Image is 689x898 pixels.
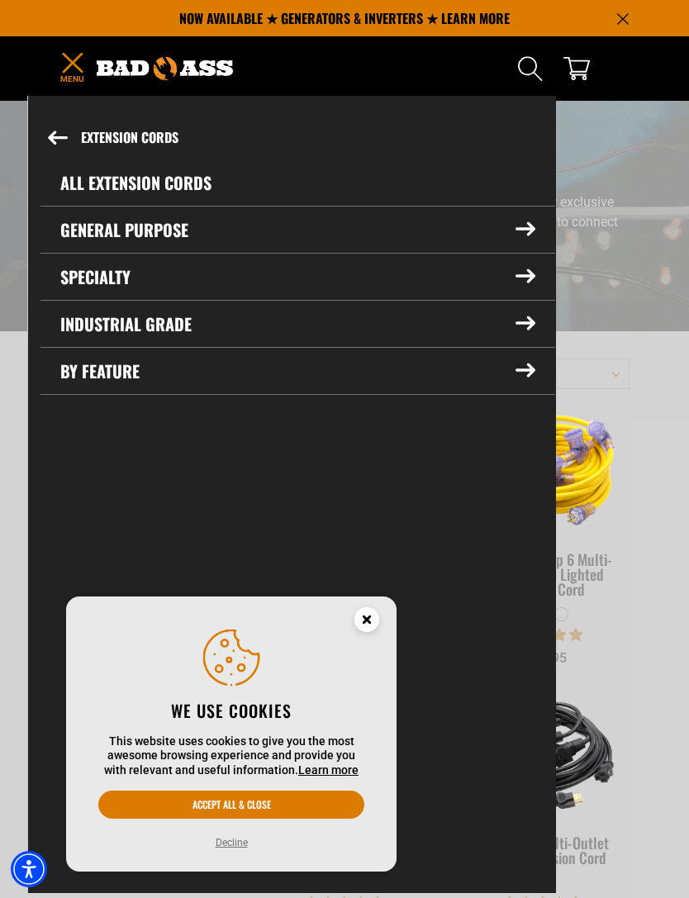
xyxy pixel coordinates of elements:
summary: General Purpose [40,207,555,253]
button: Close this option [337,596,397,648]
button: Extension Cords [28,116,555,159]
a: yellow 50 Foot Pro Cap 6 Multi-Outlet Single Lighted Extension Cord [456,429,630,606]
summary: Industrial Grade [40,301,555,347]
a: cart [563,55,590,82]
a: All Extension Cords [40,159,555,206]
h2: We use cookies [98,700,364,721]
button: Decline [211,834,253,851]
summary: Specialty [40,254,555,300]
img: Bad Ass Extension Cords [97,57,233,80]
summary: By Feature [40,348,555,394]
p: This website uses cookies to give you the most awesome browsing experience and provide you with r... [98,734,364,778]
a: black 30 Foot 11 Multi-Outlet Duplex Extension Cord [456,712,630,875]
span: Menu [59,73,84,85]
a: This website uses cookies to give you the most awesome browsing experience and provide you with r... [298,763,359,777]
button: Accept all & close [98,791,364,819]
aside: Cookie Consent [66,596,397,872]
summary: Menu [59,50,84,88]
div: Accessibility Menu [11,851,47,887]
summary: Search [517,55,544,82]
